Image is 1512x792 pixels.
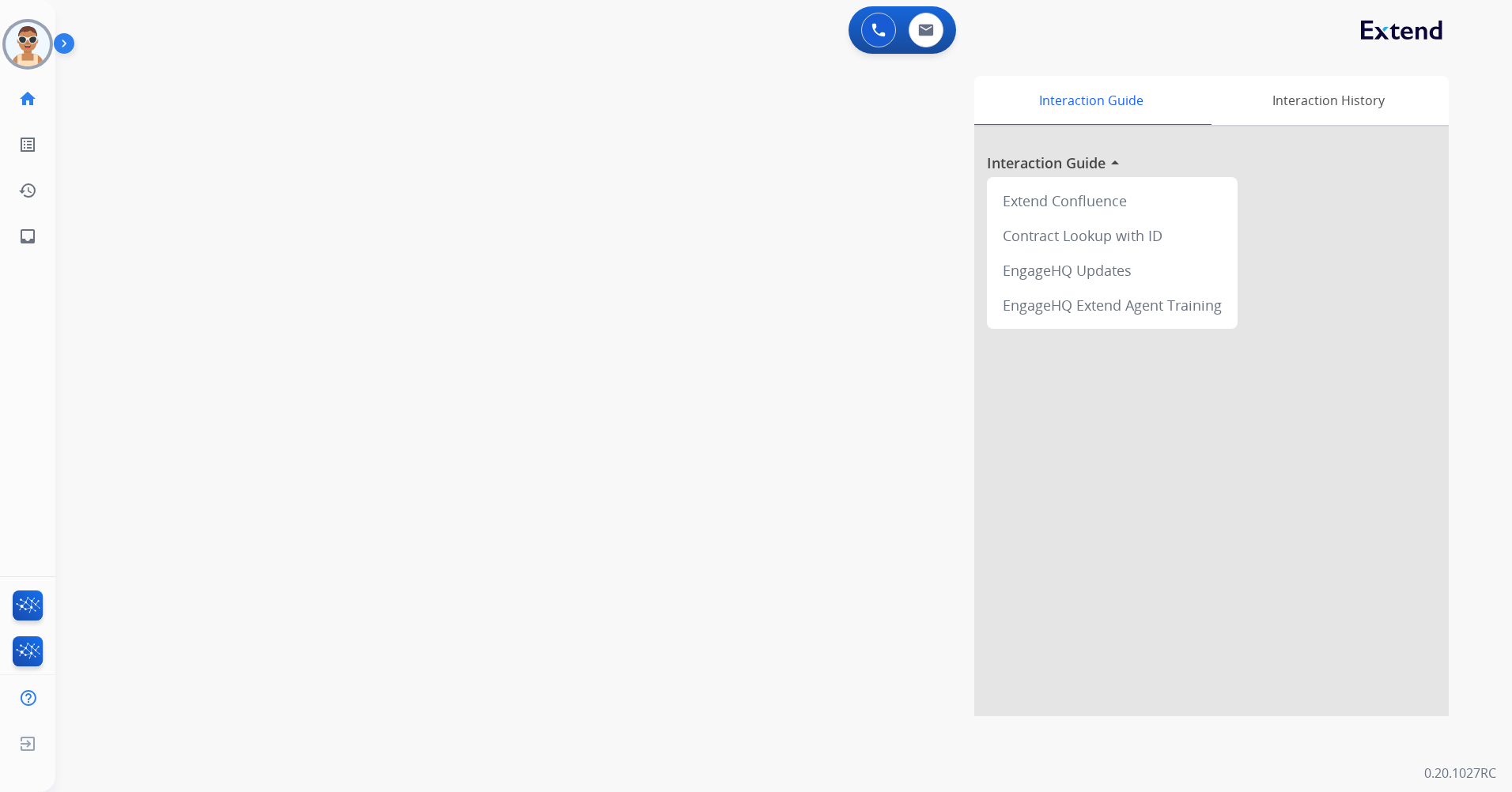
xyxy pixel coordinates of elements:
[18,135,37,154] mat-icon: list_alt
[1424,764,1496,783] p: 0.20.1027RC
[1208,76,1449,125] div: Interaction History
[993,218,1231,253] div: Contract Lookup with ID
[993,253,1231,288] div: EngageHQ Updates
[18,181,37,200] mat-icon: history
[993,288,1231,322] div: EngageHQ Extend Agent Training
[974,76,1208,125] div: Interaction Guide
[6,22,50,66] img: avatar
[18,227,37,246] mat-icon: inbox
[993,183,1231,218] div: Extend Confluence
[18,89,37,108] mat-icon: home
